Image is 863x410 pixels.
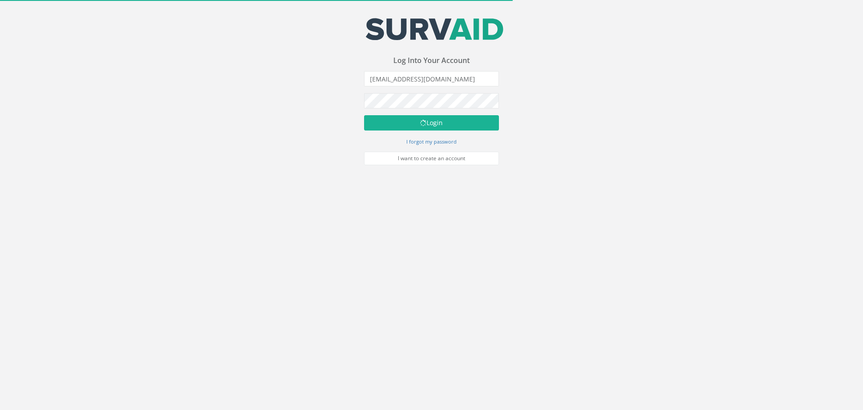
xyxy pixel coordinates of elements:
[406,138,457,145] small: I forgot my password
[364,71,499,86] input: Email
[364,57,499,65] h3: Log Into Your Account
[364,115,499,131] button: Login
[364,152,499,165] a: I want to create an account
[406,137,457,145] a: I forgot my password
